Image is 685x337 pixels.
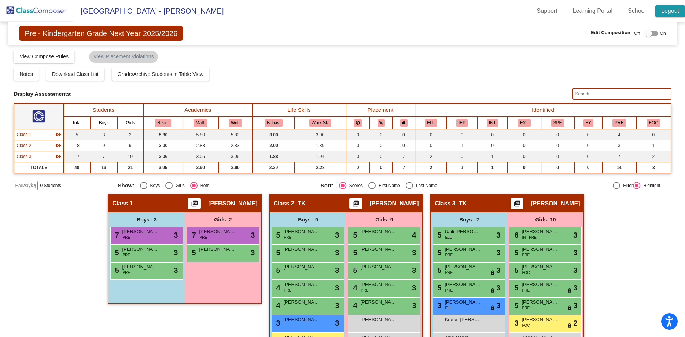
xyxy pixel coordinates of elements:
button: FOC [647,119,660,127]
mat-icon: visibility [55,143,61,149]
td: 18 [64,140,90,151]
td: 3.00 [143,140,183,151]
span: Off [634,30,640,37]
span: Grade/Archive Students in Table View [118,71,204,77]
div: Filter [620,182,633,189]
span: 5 [113,266,119,274]
span: [PERSON_NAME] [522,246,558,253]
td: 0 [477,140,508,151]
span: - TK [294,200,306,207]
span: [PERSON_NAME] [360,246,397,253]
td: TOTALS [14,162,63,173]
span: PRE [522,252,530,258]
button: SPE [551,119,564,127]
span: Notes [19,71,33,77]
td: 0 [477,129,508,140]
td: 3 [636,162,671,173]
td: 2.83 [218,140,253,151]
span: Hallway [15,182,30,189]
span: [PERSON_NAME] [199,228,236,235]
span: 5 [274,266,280,274]
span: 3 [335,282,339,293]
td: 1 [636,140,671,151]
span: PRE [522,305,530,311]
td: 21 [117,162,143,173]
div: Highlight [640,182,660,189]
span: Class 2 [16,142,31,149]
span: [PERSON_NAME] [522,281,558,288]
span: lock [567,323,572,329]
td: 1 [447,162,477,173]
span: 3 [251,247,255,258]
span: 3 [573,265,577,276]
span: 5 [351,249,357,257]
td: 0 [575,162,602,173]
td: 0 [393,140,415,151]
th: Boys [90,117,118,129]
th: Placement [346,104,415,117]
td: 0 [508,140,541,151]
span: [PERSON_NAME] [531,200,580,207]
span: 3 [573,282,577,293]
span: 3 [251,230,255,241]
th: Life Skills [253,104,346,117]
td: 3.00 [253,129,295,140]
span: 5 [113,249,119,257]
button: Behav. [265,119,282,127]
td: 2.83 [183,140,218,151]
td: 2 [415,151,447,162]
span: 3 [174,230,178,241]
th: Preschool [602,117,636,129]
span: 2 [573,318,577,329]
span: PRE [361,287,368,293]
span: Edit Composition [591,29,630,36]
span: 5 [512,301,518,309]
td: 3.06 [183,151,218,162]
a: Learning Portal [567,5,619,17]
span: ELL [445,305,452,311]
span: [PERSON_NAME] [283,263,320,271]
td: 3.90 [183,162,218,173]
mat-icon: visibility [55,154,61,160]
input: Search... [572,88,671,100]
span: [PERSON_NAME] [360,263,397,271]
span: Display Assessments: [14,91,72,97]
th: Keep away students [346,117,370,129]
button: ELL [425,119,437,127]
span: 3 [335,265,339,276]
span: [PERSON_NAME] [283,298,320,306]
span: 4 [351,284,357,292]
span: 7 [190,231,196,239]
td: 0 [541,129,575,140]
td: Nadine Seghetti - TK [14,151,63,162]
span: 3 [412,282,416,293]
span: 3 [412,247,416,258]
td: 0 [393,129,415,140]
span: 3 [496,300,500,311]
th: Keep with teacher [393,117,415,129]
td: 0 [541,151,575,162]
span: PRE [445,287,453,293]
span: PRE [445,252,453,258]
span: 5 [435,231,441,239]
span: 3 [335,230,339,241]
button: Read. [155,119,171,127]
td: 3 [602,140,636,151]
span: PRE [122,270,130,275]
button: FY [583,119,593,127]
th: Extrovert [508,117,541,129]
td: 0 [415,140,447,151]
mat-chip: View Placement Violations [89,51,158,63]
td: 0 [575,129,602,140]
span: 3 [174,265,178,276]
span: Show: [118,182,135,189]
span: 3 [496,230,500,241]
td: 0 [346,151,370,162]
td: 5.80 [218,129,253,140]
th: Academics [143,104,252,117]
td: 1.88 [253,151,295,162]
span: [PERSON_NAME] [369,200,419,207]
td: 2.29 [253,162,295,173]
span: PRE [284,235,291,240]
td: 5.80 [143,129,183,140]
